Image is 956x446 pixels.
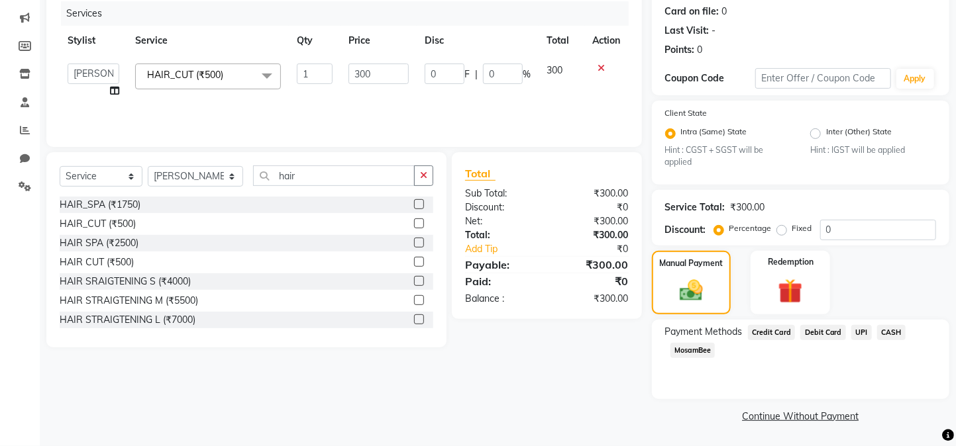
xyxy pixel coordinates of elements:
span: % [523,67,531,81]
a: Add Tip [455,242,562,256]
input: Search or Scan [253,165,415,186]
label: Inter (Other) State [826,126,892,142]
th: Price [341,26,417,56]
div: HAIR_CUT (₹500) [60,217,136,231]
div: Last Visit: [665,24,710,38]
div: Service Total: [665,201,725,214]
div: HAIR CUT (₹500) [60,255,134,269]
div: ₹300.00 [547,292,638,306]
span: F [464,67,470,81]
span: Payment Methods [665,325,743,339]
span: UPI [851,325,872,340]
div: ₹0 [547,201,638,214]
div: Services [61,1,639,26]
span: Debit Card [800,325,846,340]
div: Balance : [455,292,547,306]
div: 0 [722,5,727,19]
div: HAIR STRAIGTENING M (₹5500) [60,294,198,308]
label: Manual Payment [660,257,723,269]
span: Credit Card [748,325,796,340]
div: Payable: [455,257,547,273]
div: ₹300.00 [547,214,638,228]
div: ₹300.00 [731,201,765,214]
div: Discount: [455,201,547,214]
div: HAIR_SPA (₹1750) [60,198,140,212]
span: | [475,67,478,81]
button: Apply [896,69,934,89]
div: Paid: [455,273,547,289]
th: Disc [417,26,539,56]
div: Points: [665,43,695,57]
label: Client State [665,107,708,119]
span: HAIR_CUT (₹500) [147,69,223,81]
div: ₹300.00 [547,228,638,242]
div: ₹0 [547,273,638,289]
img: _gift.svg [770,276,810,306]
div: - [712,24,716,38]
div: ₹300.00 [547,257,638,273]
div: HAIR SRAIGTENING S (₹4000) [60,275,191,289]
th: Service [127,26,289,56]
th: Qty [289,26,340,56]
label: Percentage [729,222,772,234]
small: Hint : CGST + SGST will be applied [665,144,791,169]
a: Continue Without Payment [655,410,947,424]
div: Total: [455,228,547,242]
span: Total [465,167,496,181]
label: Fixed [792,222,812,234]
a: x [223,69,229,81]
img: _cash.svg [672,277,710,304]
label: Intra (Same) State [681,126,747,142]
div: HAIR STRAIGTENING L (₹7000) [60,313,195,327]
span: CASH [877,325,906,340]
div: ₹0 [562,242,638,256]
span: MosamBee [670,343,716,358]
div: Coupon Code [665,71,755,85]
th: Total [539,26,584,56]
span: 300 [547,64,562,76]
div: ₹300.00 [547,187,638,201]
small: Hint : IGST will be applied [810,144,936,156]
div: Card on file: [665,5,719,19]
div: 0 [698,43,703,57]
th: Stylist [60,26,127,56]
div: Discount: [665,223,706,237]
th: Action [585,26,629,56]
input: Enter Offer / Coupon Code [755,68,891,89]
div: Net: [455,214,547,228]
div: Sub Total: [455,187,547,201]
div: HAIR SPA (₹2500) [60,236,138,250]
label: Redemption [768,256,814,268]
